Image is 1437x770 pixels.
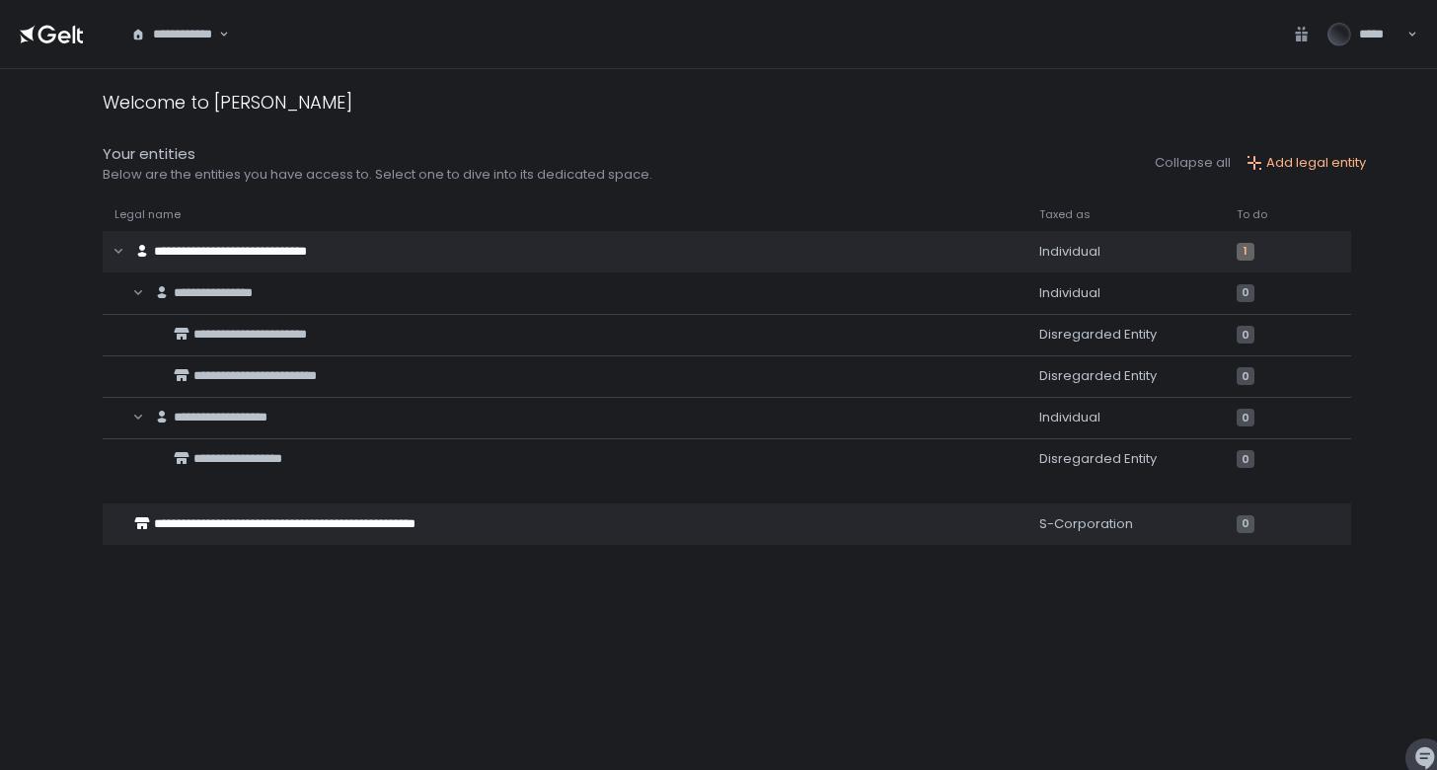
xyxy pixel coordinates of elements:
[1039,409,1213,426] div: Individual
[1237,207,1267,222] span: To do
[1039,284,1213,302] div: Individual
[1237,450,1254,468] span: 0
[103,166,652,184] div: Below are the entities you have access to. Select one to dive into its dedicated space.
[1237,367,1254,385] span: 0
[1237,409,1254,426] span: 0
[1039,326,1213,344] div: Disregarded Entity
[1039,450,1213,468] div: Disregarded Entity
[1039,207,1091,222] span: Taxed as
[1039,367,1213,385] div: Disregarded Entity
[1237,243,1254,261] span: 1
[114,207,181,222] span: Legal name
[118,14,229,55] div: Search for option
[103,143,652,166] div: Your entities
[1155,154,1231,172] button: Collapse all
[216,25,217,44] input: Search for option
[103,89,352,115] div: Welcome to [PERSON_NAME]
[1039,243,1213,261] div: Individual
[1237,326,1254,344] span: 0
[1237,515,1254,533] span: 0
[1247,154,1366,172] button: Add legal entity
[1237,284,1254,302] span: 0
[1039,515,1213,533] div: S-Corporation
